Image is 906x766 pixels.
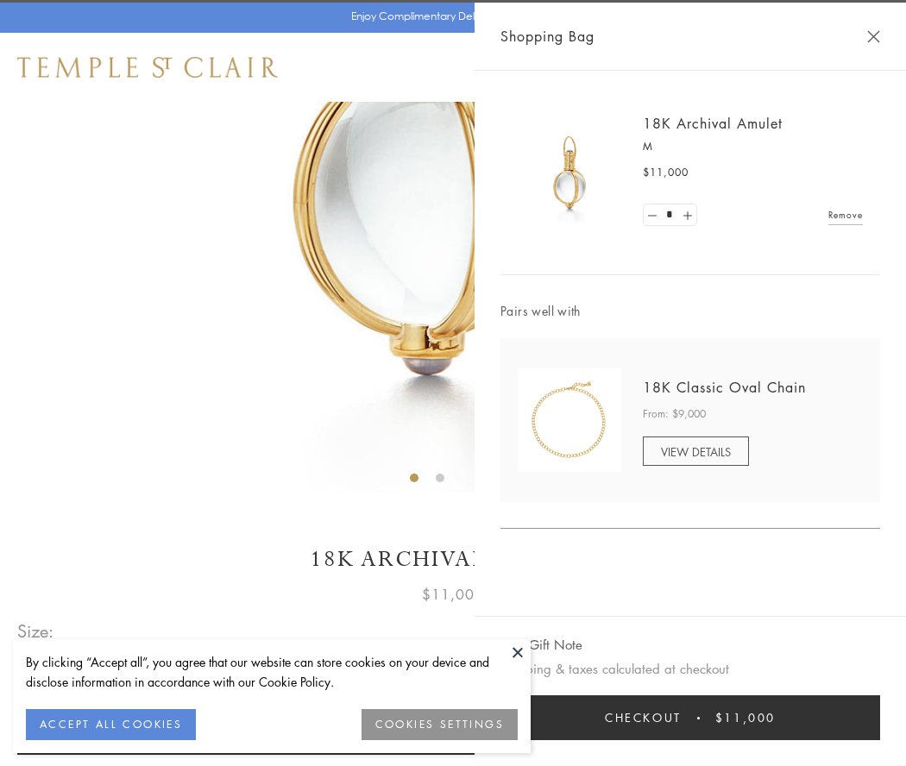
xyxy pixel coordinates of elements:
[17,544,889,574] h1: 18K Archival Amulet
[643,378,806,397] a: 18K Classic Oval Chain
[661,443,731,460] span: VIEW DETAILS
[518,368,621,472] img: N88865-OV18
[17,57,278,78] img: Temple St. Clair
[828,205,863,224] a: Remove
[867,30,880,43] button: Close Shopping Bag
[500,695,880,740] button: Checkout $11,000
[26,652,518,692] div: By clicking “Accept all”, you agree that our website can store cookies on your device and disclos...
[500,658,880,680] p: Shipping & taxes calculated at checkout
[500,25,595,47] span: Shopping Bag
[518,121,621,224] img: 18K Archival Amulet
[715,708,776,727] span: $11,000
[643,138,863,155] p: M
[643,436,749,466] a: VIEW DETAILS
[500,301,880,321] span: Pairs well with
[678,204,695,226] a: Set quantity to 2
[26,709,196,740] button: ACCEPT ALL COOKIES
[351,8,547,25] p: Enjoy Complimentary Delivery & Returns
[362,709,518,740] button: COOKIES SETTINGS
[17,617,55,645] span: Size:
[500,634,582,656] button: Add Gift Note
[605,708,682,727] span: Checkout
[643,405,706,423] span: From: $9,000
[422,583,484,606] span: $11,000
[643,114,783,133] a: 18K Archival Amulet
[643,164,689,181] span: $11,000
[644,204,661,226] a: Set quantity to 0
